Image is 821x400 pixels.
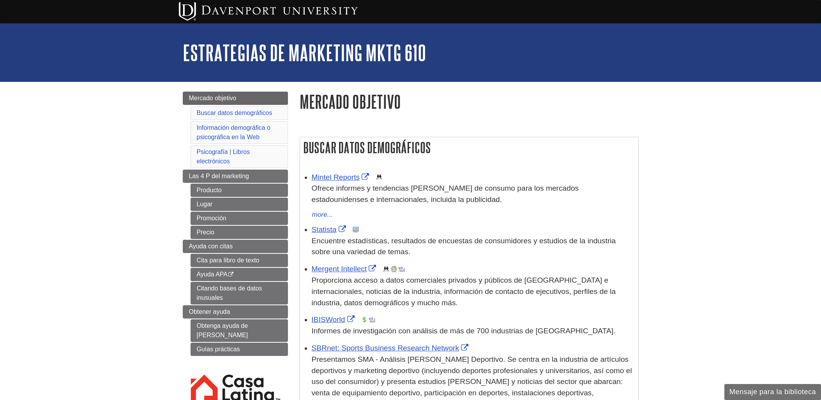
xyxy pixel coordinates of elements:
h1: Mercado objetivo [300,92,639,112]
p: Informes de investigación con análisis de más de 700 industrias de [GEOGRAPHIC_DATA]. [312,326,634,337]
a: Psicografía | Libros electrónicos [197,149,250,165]
button: more... [312,209,334,220]
img: Company Information [391,266,397,272]
a: Link opens in new window [312,265,378,273]
a: Las 4 P del marketing [183,170,288,183]
a: Estrategias de marketing MKTG 610 [183,41,426,65]
a: Buscar datos demográficos [197,110,272,116]
span: Las 4 P del marketing [189,173,249,179]
img: Industry Report [399,266,405,272]
p: Ofrece informes y tendencias [PERSON_NAME] de consumo para los mercados estadounidenses e interna... [312,183,634,205]
a: Ayuda con citas [183,240,288,253]
a: Link opens in new window [312,173,371,181]
a: Producto [191,184,288,197]
img: Davenport University [179,2,358,21]
a: Obtener ayuda [183,305,288,319]
a: Lugar [191,198,288,211]
i: This link opens in a new window [228,272,234,277]
span: Ayuda con citas [189,243,233,250]
a: Promoción [191,212,288,225]
a: Link opens in new window [312,225,348,234]
a: Ayuda APA [191,268,288,281]
a: Mercado objetivo [183,92,288,105]
a: Link opens in new window [312,315,357,324]
p: Proporciona acceso a datos comerciales privados y públicos de [GEOGRAPHIC_DATA] e internacionales... [312,275,634,308]
span: Obtener ayuda [189,308,230,315]
a: Guías prácticas [191,343,288,356]
img: Industry Report [369,317,375,323]
a: Precio [191,226,288,239]
img: Demographics [376,174,382,180]
img: Statistics [353,227,359,233]
a: Cita para libro de texto [191,254,288,267]
img: Demographics [383,266,389,272]
span: Mercado objetivo [189,95,237,101]
a: Citando bases de datos inusuales [191,282,288,304]
img: Financial Report [361,317,367,323]
h2: Buscar datos demográficos [300,137,638,158]
a: Obtenga ayuda de [PERSON_NAME] [191,319,288,342]
a: Información demográfica o psicográfica en la Web [197,124,270,140]
p: Encuentre estadísticas, resultados de encuestas de consumidores y estudios de la industria sobre ... [312,235,634,258]
a: Link opens in new window [312,344,471,352]
button: Mensaje para la biblioteca [724,384,821,400]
